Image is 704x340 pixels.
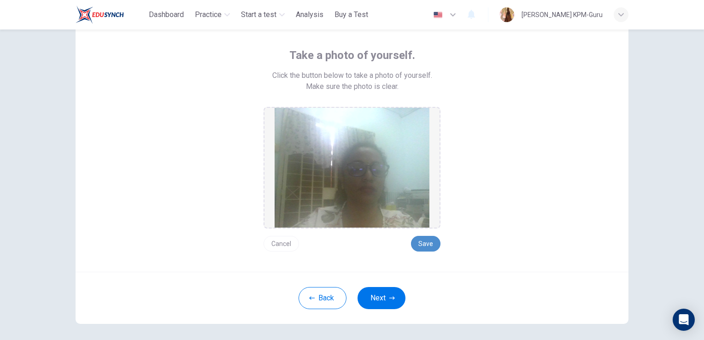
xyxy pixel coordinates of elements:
span: Start a test [241,9,276,20]
div: Open Intercom Messenger [673,309,695,331]
img: preview screemshot [275,108,429,228]
button: Cancel [264,236,299,252]
button: Back [299,287,346,309]
span: Make sure the photo is clear. [306,81,399,92]
img: ELTC logo [76,6,124,24]
span: Click the button below to take a photo of yourself. [272,70,432,81]
div: [PERSON_NAME] KPM-Guru [522,9,603,20]
button: Dashboard [145,6,188,23]
button: Buy a Test [331,6,372,23]
img: en [432,12,444,18]
button: Save [411,236,440,252]
span: Take a photo of yourself. [289,48,415,63]
button: Analysis [292,6,327,23]
button: Practice [191,6,234,23]
span: Buy a Test [334,9,368,20]
span: Dashboard [149,9,184,20]
span: Analysis [296,9,323,20]
span: Practice [195,9,222,20]
img: Profile picture [499,7,514,22]
button: Start a test [237,6,288,23]
a: ELTC logo [76,6,145,24]
button: Next [358,287,405,309]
